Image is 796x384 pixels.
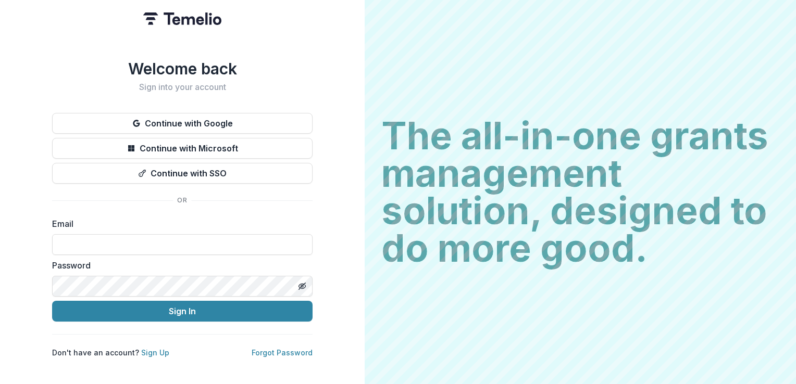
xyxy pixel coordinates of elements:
button: Continue with Microsoft [52,138,313,159]
img: Temelio [143,12,221,25]
button: Toggle password visibility [294,278,310,295]
label: Password [52,259,306,272]
label: Email [52,217,306,230]
a: Forgot Password [252,348,313,357]
a: Sign Up [141,348,169,357]
h1: Welcome back [52,59,313,78]
p: Don't have an account? [52,347,169,358]
h2: Sign into your account [52,82,313,92]
button: Sign In [52,301,313,322]
button: Continue with SSO [52,163,313,184]
button: Continue with Google [52,113,313,134]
